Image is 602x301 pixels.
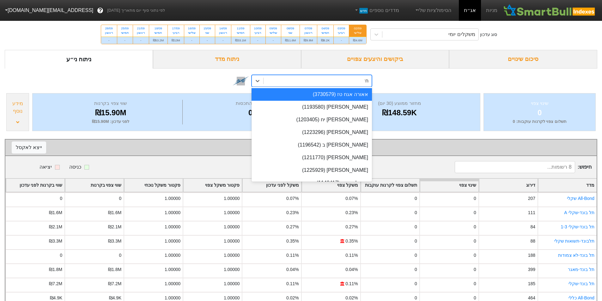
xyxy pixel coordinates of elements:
[286,209,299,216] div: 0.23%
[349,37,366,44] div: ₪4.6M
[224,209,240,216] div: 1.00000
[105,26,113,31] div: 28/09
[420,179,478,192] div: Toggle SortBy
[492,118,587,125] div: תשלום צפוי לקרנות עוקבות : 0
[304,31,313,35] div: ראשון
[188,31,196,35] div: שלישי
[415,280,417,287] div: 0
[133,37,149,44] div: -
[252,113,372,126] div: [PERSON_NAME] יח (1203405)
[337,31,345,35] div: רביעי
[528,280,535,287] div: 185
[474,252,476,259] div: 0
[474,209,476,216] div: 0
[49,224,62,230] div: ₪2.1M
[345,252,358,259] div: 0.11%
[250,37,265,44] div: -
[108,224,121,230] div: ₪2.1M
[168,37,184,44] div: ₪13M
[40,107,181,118] div: ₪15.90M
[345,280,358,287] div: 0.11%
[569,281,595,286] a: תל בונד-שקלי
[286,252,299,259] div: 0.11%
[165,195,180,202] div: 1.00000
[224,266,240,273] div: 1.00000
[172,31,180,35] div: רביעי
[300,37,317,44] div: ₪9.8M
[334,37,349,44] div: -
[224,238,240,244] div: 1.00000
[6,179,64,192] div: Toggle SortBy
[286,266,299,273] div: 0.04%
[286,195,299,202] div: 0.07%
[184,107,323,118] div: 0.0
[561,224,594,229] a: תל בונד-שקלי 1-3
[538,179,597,192] div: Toggle SortBy
[345,224,358,230] div: 0.27%
[204,31,211,35] div: שני
[224,195,240,202] div: 1.00000
[301,50,449,69] div: ביקושים והיצעים צפויים
[49,238,62,244] div: ₪3.3M
[149,37,168,44] div: ₪53.2M
[235,26,246,31] div: 11/09
[12,143,590,152] div: שינוי צפוי לפי מדד
[40,100,181,107] div: שווי צפוי בקרנות
[415,209,417,216] div: 0
[302,179,360,192] div: Toggle SortBy
[224,280,240,287] div: 1.00000
[449,50,597,69] div: סיכום שינויים
[254,31,262,35] div: רביעי
[165,209,180,216] div: 1.00000
[345,238,358,244] div: 0.35%
[321,31,330,35] div: חמישי
[554,238,595,244] a: תלבונד-תשואות שקלי
[165,266,180,273] div: 1.00000
[502,4,597,17] img: SmartBull
[107,7,165,14] span: לפי נתוני סוף יום מתאריך [DATE]
[530,224,535,230] div: 84
[252,88,372,101] div: אאורה אגח טז (3730579)
[568,267,595,272] a: תל בונד-מאגר
[108,266,121,273] div: ₪1.8M
[60,195,62,202] div: 0
[8,100,27,115] div: מידע נוסף
[254,26,262,31] div: 10/09
[119,195,122,202] div: 0
[286,280,299,287] div: 0.11%
[40,163,52,171] div: יציאה
[184,100,323,107] div: מספר ימי התכסות
[351,4,402,17] a: מדדים נוספיםחדש
[40,118,181,125] div: לפני עדכון : ₪15.90M
[65,179,124,192] div: Toggle SortBy
[188,26,196,31] div: 16/09
[558,253,594,258] a: תל בונד-לא צמודות
[252,139,372,151] div: [PERSON_NAME] ב (1196542)
[165,238,180,244] div: 1.00000
[215,37,231,44] div: -
[153,26,164,31] div: 18/09
[12,141,46,154] button: ייצא לאקסל
[492,107,587,118] div: 0
[165,252,180,259] div: 1.00000
[474,266,476,273] div: 0
[49,280,62,287] div: ₪7.2M
[479,179,538,192] div: Toggle SortBy
[124,179,183,192] div: Toggle SortBy
[183,179,242,192] div: Toggle SortBy
[108,209,121,216] div: ₪1.6M
[455,161,575,173] input: 8 רשומות...
[326,107,472,118] div: ₪148.59K
[415,195,417,202] div: 0
[528,266,535,273] div: 399
[353,31,362,35] div: שלישי
[474,238,476,244] div: 0
[321,26,330,31] div: 04/09
[108,280,121,287] div: ₪7.2M
[231,37,250,44] div: ₪33.1M
[345,209,358,216] div: 0.23%
[412,4,454,17] a: הסימולציות שלי
[5,50,153,69] div: ניתוח ני״ע
[252,164,372,177] div: [PERSON_NAME] (1225929)
[252,126,372,139] div: [PERSON_NAME] (1223296)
